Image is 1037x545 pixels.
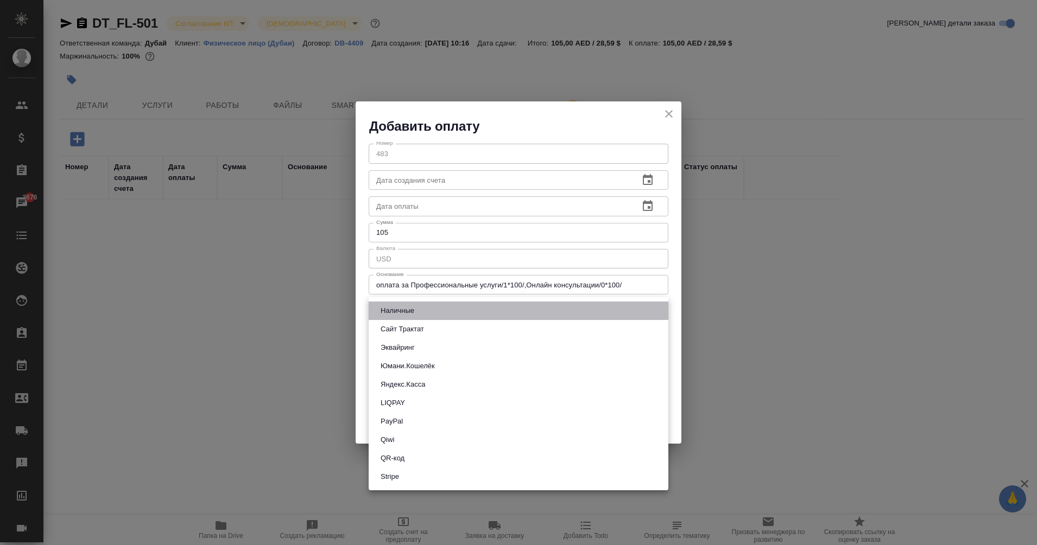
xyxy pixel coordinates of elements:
[377,434,397,446] button: Qiwi
[377,379,428,390] button: Яндекс.Касса
[377,360,438,372] button: Юмани.Кошелёк
[377,452,408,464] button: QR-код
[377,471,402,483] button: Stripe
[377,323,427,335] button: Сайт Трактат
[377,305,418,317] button: Наличные
[377,342,418,354] button: Эквайринг
[377,415,406,427] button: PayPal
[377,397,408,409] button: LIQPAY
